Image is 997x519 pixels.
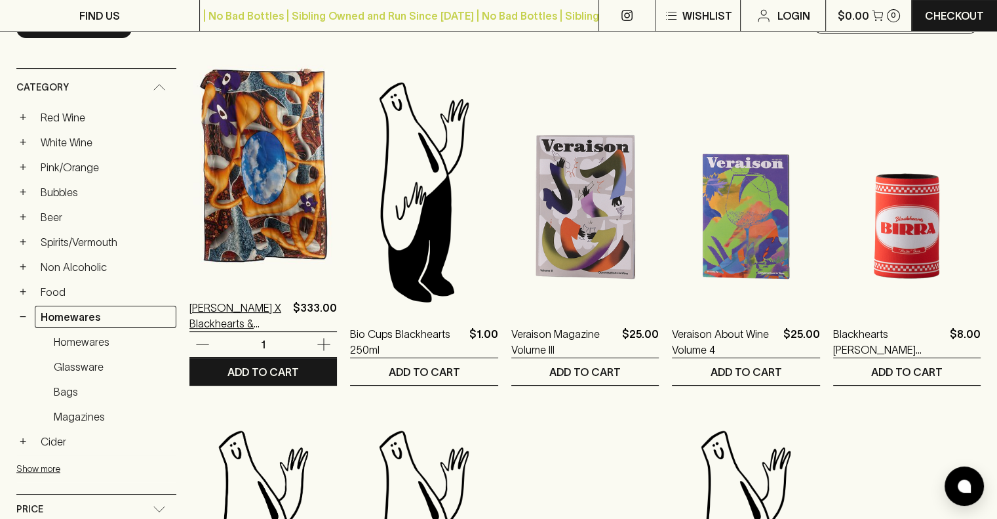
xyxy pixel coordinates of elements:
button: ADD TO CART [833,358,981,385]
p: $0.00 [838,8,869,24]
img: P.A.M. X Blackhearts & Sparrows Melted Cheese & Wine Picnic Blanket [189,51,337,280]
a: [PERSON_NAME] X Blackhearts & Sparrows Melted Cheese & Wine Picnic Blanket [189,300,288,331]
a: Pink/Orange [35,156,176,178]
button: ADD TO CART [350,358,498,385]
p: 0 [891,12,896,19]
p: Wishlist [682,8,732,24]
p: Checkout [925,8,984,24]
a: Cider [35,430,176,453]
p: $1.00 [469,326,498,358]
a: Veraison Magazine Volume III [511,326,617,358]
button: + [16,136,29,149]
p: ADD TO CART [710,364,781,380]
p: ADD TO CART [227,364,299,380]
p: ADD TO CART [549,364,621,380]
a: Beer [35,206,176,228]
div: Category [16,69,176,106]
button: Show more [16,455,188,482]
button: + [16,211,29,224]
img: Veraison Magazine Volume III [511,77,659,306]
span: Category [16,79,69,96]
a: Magazines [48,405,176,428]
button: + [16,285,29,299]
a: Bubbles [35,181,176,203]
button: + [16,260,29,274]
a: Bags [48,381,176,403]
a: Blackhearts [PERSON_NAME] Holder [833,326,945,358]
button: + [16,186,29,199]
a: Spirits/Vermouth [35,231,176,253]
button: + [16,236,29,249]
button: + [16,435,29,448]
p: $25.00 [783,326,820,358]
img: Blackhearts & Sparrows Man [350,77,498,306]
button: ADD TO CART [672,358,819,385]
img: Blackhearts BIRRA Stubby Holder [833,77,981,306]
p: $25.00 [622,326,659,358]
p: 1 [248,337,279,352]
button: − [16,310,29,323]
a: Red Wine [35,106,176,129]
p: $333.00 [293,300,337,331]
button: ADD TO CART [189,358,337,385]
button: ADD TO CART [511,358,659,385]
p: ADD TO CART [389,364,460,380]
a: Homewares [48,331,176,353]
p: FIND US [79,8,120,24]
a: Non Alcoholic [35,256,176,278]
a: Homewares [35,306,176,328]
a: Food [35,281,176,303]
button: + [16,111,29,124]
a: White Wine [35,131,176,154]
a: Bio Cups Blackhearts 250ml [350,326,463,358]
p: Login [777,8,810,24]
a: Glassware [48,356,176,378]
button: + [16,161,29,174]
p: $8.00 [950,326,981,358]
img: Veraison About Wine Volume 4 [672,77,819,306]
span: Price [16,501,43,518]
a: Veraison About Wine Volume 4 [672,326,777,358]
p: ADD TO CART [871,364,943,380]
img: bubble-icon [958,480,971,493]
